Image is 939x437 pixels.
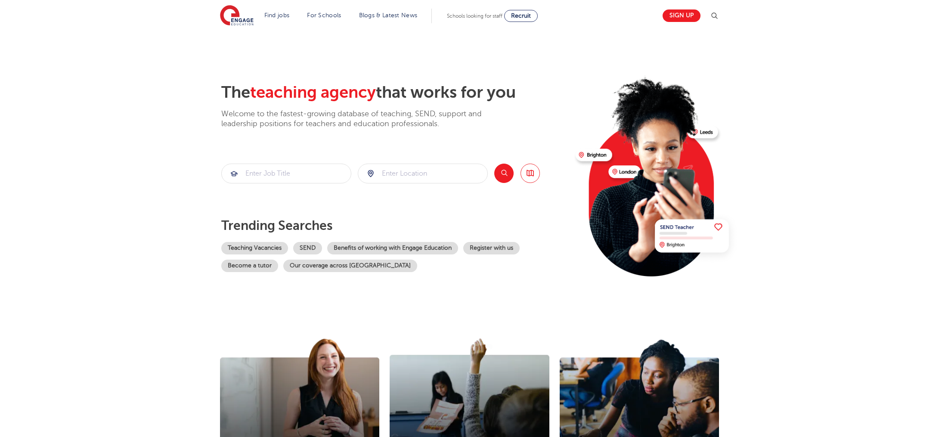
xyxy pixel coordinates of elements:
[221,83,569,102] h2: The that works for you
[358,164,488,183] div: Submit
[221,164,351,183] div: Submit
[447,13,502,19] span: Schools looking for staff
[504,10,538,22] a: Recruit
[494,164,514,183] button: Search
[307,12,341,19] a: For Schools
[221,109,505,129] p: Welcome to the fastest-growing database of teaching, SEND, support and leadership positions for t...
[358,164,487,183] input: Submit
[221,260,278,272] a: Become a tutor
[222,164,351,183] input: Submit
[221,242,288,254] a: Teaching Vacancies
[511,12,531,19] span: Recruit
[293,242,322,254] a: SEND
[663,9,700,22] a: Sign up
[250,83,376,102] span: teaching agency
[264,12,290,19] a: Find jobs
[221,218,569,233] p: Trending searches
[283,260,417,272] a: Our coverage across [GEOGRAPHIC_DATA]
[359,12,418,19] a: Blogs & Latest News
[220,5,254,27] img: Engage Education
[327,242,458,254] a: Benefits of working with Engage Education
[463,242,520,254] a: Register with us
